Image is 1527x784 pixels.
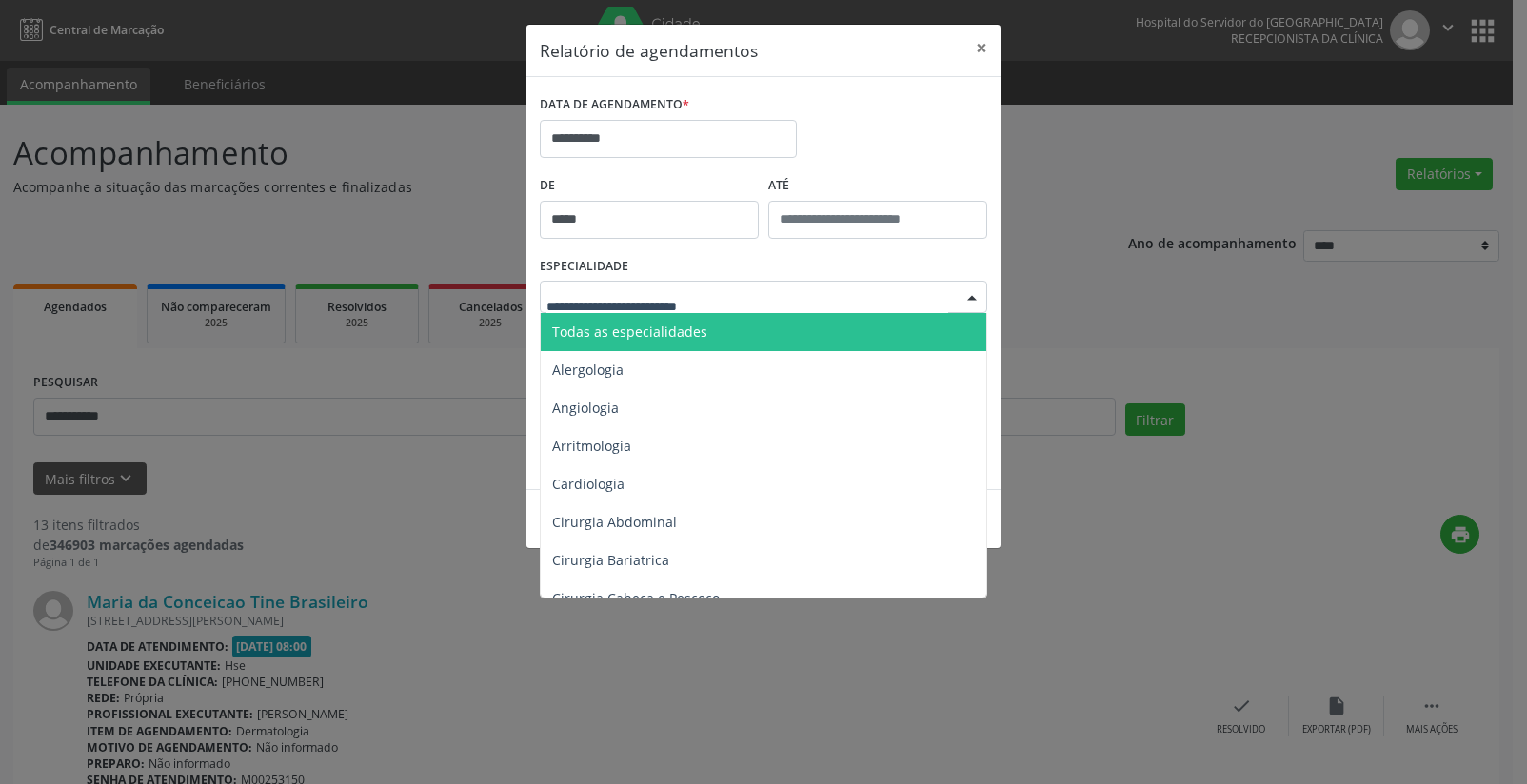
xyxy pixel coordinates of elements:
label: ATÉ [768,171,987,201]
span: Cirurgia Abdominal [552,513,677,531]
h5: Relatório de agendamentos [540,38,758,63]
label: DATA DE AGENDAMENTO [540,90,689,120]
label: ESPECIALIDADE [540,252,628,282]
button: Close [962,25,1001,71]
span: Cirurgia Bariatrica [552,551,669,569]
span: Arritmologia [552,437,631,455]
label: De [540,171,759,201]
span: Todas as especialidades [552,323,707,341]
span: Cardiologia [552,475,625,493]
span: Angiologia [552,399,619,417]
span: Cirurgia Cabeça e Pescoço [552,589,720,607]
span: Alergologia [552,361,624,379]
